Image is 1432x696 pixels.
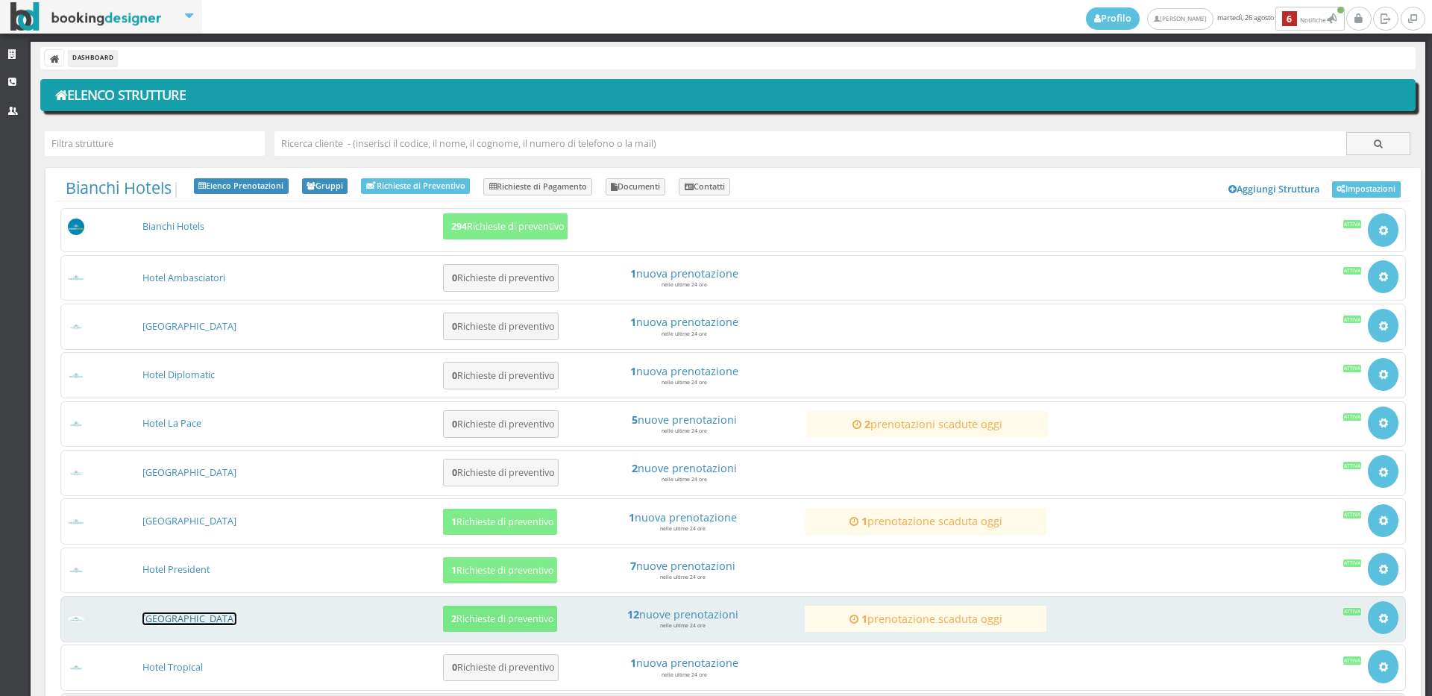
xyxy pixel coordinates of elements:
a: Hotel President [142,563,210,576]
b: 2 [451,612,456,625]
b: 0 [452,418,457,430]
strong: 7 [630,559,636,573]
img: b34dc2487d3611ed9c9d0608f5526cb6_max100.png [68,324,85,330]
a: Richieste di Preventivo [361,178,470,194]
b: 6 [1282,11,1297,27]
strong: 1 [629,510,635,524]
a: Profilo [1086,7,1140,30]
b: 0 [452,320,457,333]
button: 0Richieste di preventivo [443,313,559,340]
a: [PERSON_NAME] [1147,8,1213,30]
strong: 2 [864,417,870,431]
a: 1nuova prenotazione [570,365,798,377]
strong: 1 [861,612,867,626]
small: nelle ultime 24 ore [660,574,706,580]
a: [GEOGRAPHIC_DATA] [142,612,236,625]
a: Impostazioni [1332,181,1401,198]
b: 0 [452,466,457,479]
b: 0 [452,369,457,382]
a: 2prenotazioni scadute oggi [813,418,1041,430]
strong: 1 [630,656,636,670]
strong: 1 [630,266,636,280]
h4: prenotazione scaduta oggi [811,515,1040,527]
a: Contatti [679,178,730,196]
small: nelle ultime 24 ore [660,622,706,629]
img: ea773b7e7d3611ed9c9d0608f5526cb6_max100.png [68,616,85,623]
a: [GEOGRAPHIC_DATA] [142,320,236,333]
h5: Richieste di preventivo [447,467,555,478]
a: Hotel Tropical [142,661,203,674]
a: 1nuova prenotazione [570,656,798,669]
h5: Richieste di preventivo [447,370,555,381]
h5: Richieste di preventivo [447,516,554,527]
a: Hotel Diplomatic [142,369,215,381]
h4: nuove prenotazioni [568,559,797,572]
a: Gruppi [302,178,348,195]
a: [GEOGRAPHIC_DATA] [142,515,236,527]
button: 0Richieste di preventivo [443,362,559,389]
a: Elenco Prenotazioni [194,178,289,195]
a: 12nuove prenotazioni [568,608,797,621]
small: nelle ultime 24 ore [662,427,707,434]
a: Bianchi Hotels [142,220,204,233]
button: 0Richieste di preventivo [443,410,559,438]
button: 0Richieste di preventivo [443,459,559,486]
button: 294Richieste di preventivo [443,213,568,239]
a: 7nuove prenotazioni [568,559,797,572]
h5: Richieste di preventivo [447,321,555,332]
button: 0Richieste di preventivo [443,654,559,682]
a: Aggiungi Struttura [1221,178,1328,201]
h5: Richieste di preventivo [447,565,554,576]
b: 0 [452,661,457,674]
img: c99f326e7d3611ed9c9d0608f5526cb6_max100.png [68,470,85,477]
small: nelle ultime 24 ore [662,330,707,337]
b: 0 [452,272,457,284]
h5: Richieste di preventivo [447,613,554,624]
button: 0Richieste di preventivo [443,264,559,292]
h5: Richieste di preventivo [447,221,565,232]
input: Ricerca cliente - (inserisci il codice, il nome, il cognome, il numero di telefono o la mail) [274,131,1347,156]
strong: 1 [861,514,867,528]
small: nelle ultime 24 ore [662,671,707,678]
a: Richieste di Pagamento [483,178,592,196]
button: 6Notifiche [1275,7,1345,31]
small: nelle ultime 24 ore [660,525,706,532]
strong: 1 [630,364,636,378]
h4: nuove prenotazioni [570,462,798,474]
a: 2nuove prenotazioni [570,462,798,474]
div: Attiva [1343,316,1362,323]
div: Attiva [1343,608,1362,615]
strong: 12 [627,607,639,621]
input: Filtra strutture [45,131,265,156]
div: Attiva [1343,220,1362,228]
img: d1a594307d3611ed9c9d0608f5526cb6_max100.png [68,518,85,525]
h5: Richieste di preventivo [447,662,555,673]
div: Attiva [1343,511,1362,518]
span: | [66,178,180,198]
button: 1Richieste di preventivo [443,557,557,583]
strong: 5 [632,413,638,427]
a: 1nuova prenotazione [570,267,798,280]
a: 1prenotazione scaduta oggi [811,515,1040,527]
a: Documenti [606,178,666,196]
a: 1nuova prenotazione [568,511,797,524]
h5: Richieste di preventivo [447,418,555,430]
div: Attiva [1343,365,1362,372]
img: 56a3b5230dfa11eeb8a602419b1953d8_max100.png [68,219,85,236]
img: c3084f9b7d3611ed9c9d0608f5526cb6_max100.png [68,421,85,427]
a: Hotel Ambasciatori [142,272,225,284]
button: 2Richieste di preventivo [443,606,557,632]
a: 1nuova prenotazione [570,316,798,328]
h4: nuove prenotazioni [570,413,798,426]
small: nelle ultime 24 ore [662,281,707,288]
img: BookingDesigner.com [10,2,162,31]
img: da2a24d07d3611ed9c9d0608f5526cb6_max100.png [68,567,85,574]
small: nelle ultime 24 ore [662,476,707,483]
h1: Elenco Strutture [51,83,1406,108]
div: Attiva [1343,656,1362,664]
a: Hotel La Pace [142,417,201,430]
h4: nuova prenotazione [570,656,798,669]
a: 5nuove prenotazioni [570,413,798,426]
div: Attiva [1343,462,1362,469]
button: 1Richieste di preventivo [443,509,557,535]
